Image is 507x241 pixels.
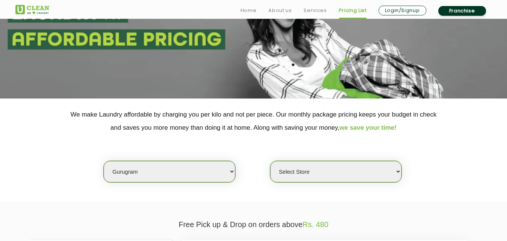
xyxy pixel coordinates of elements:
[339,6,367,15] a: Pricing List
[241,6,257,15] a: Home
[268,6,292,15] a: About us
[15,220,492,229] p: Free Pick up & Drop on orders above
[304,6,326,15] a: Services
[438,6,486,16] a: Franchise
[340,124,397,131] span: we save your time!
[15,108,492,134] p: We make Laundry affordable by charging you per kilo and not per piece. Our monthly package pricin...
[15,5,49,14] img: UClean Laundry and Dry Cleaning
[302,220,328,229] span: Rs. 480
[379,6,426,15] a: Login/Signup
